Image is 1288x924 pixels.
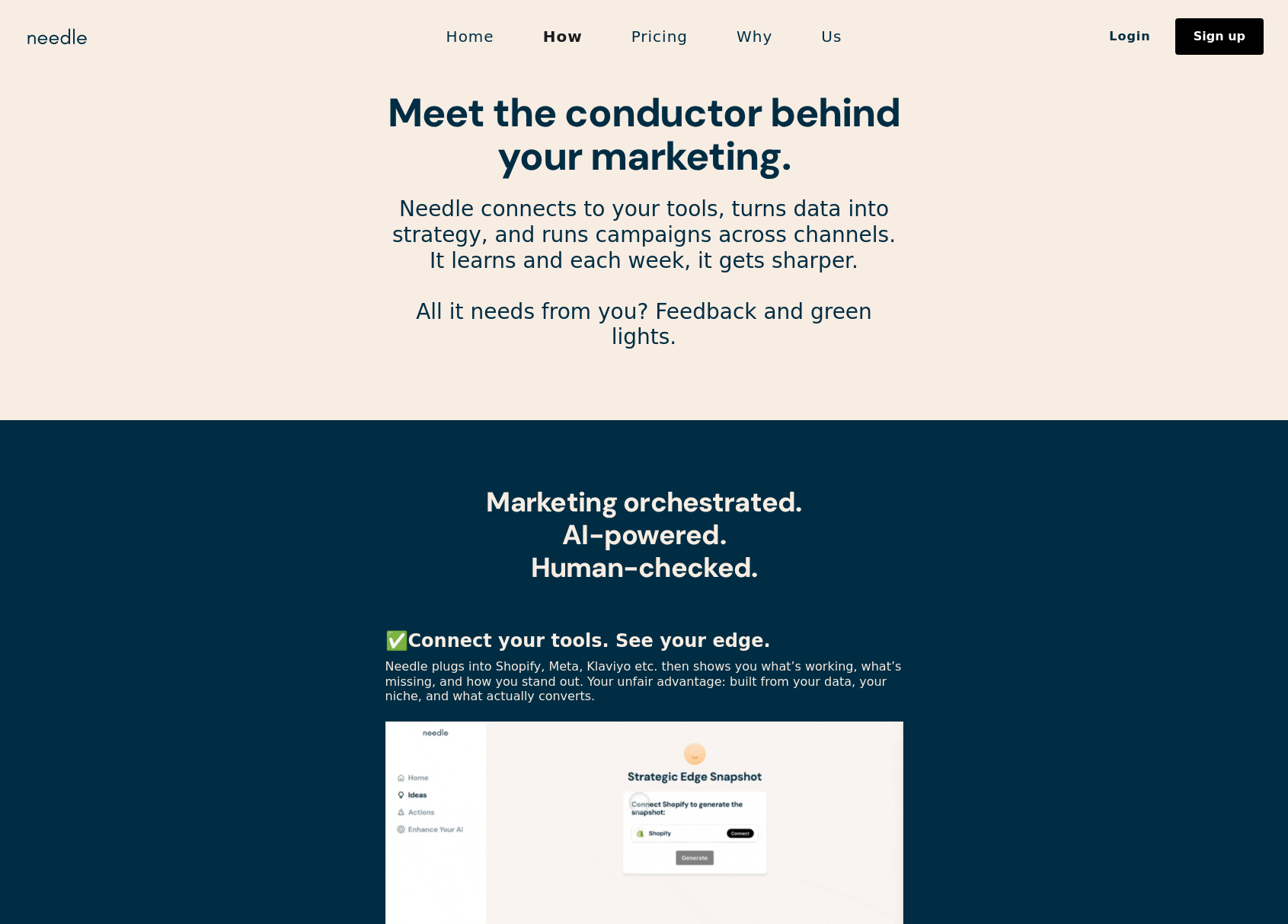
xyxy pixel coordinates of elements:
p: Needle plugs into Shopify, Meta, Klaviyo etc. then shows you what’s working, what’s missing, and ... [385,659,903,703]
a: Home [422,21,519,53]
a: How [519,21,607,53]
div: Sign up [1194,30,1245,43]
strong: Connect your tools. See your edge. [408,630,771,652]
p: Needle connects to your tools, turns data into strategy, and runs campaigns across channels. It l... [385,196,903,375]
strong: Meet the conductor behind your marketing. [388,87,900,182]
p: ✅ [385,629,903,653]
strong: Marketing orchestrated. AI-powered. Human-checked. [486,484,801,585]
a: Sign up [1175,18,1264,55]
a: Why [712,21,797,53]
a: Login [1085,24,1175,49]
a: Pricing [607,21,712,53]
a: Us [797,21,866,53]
